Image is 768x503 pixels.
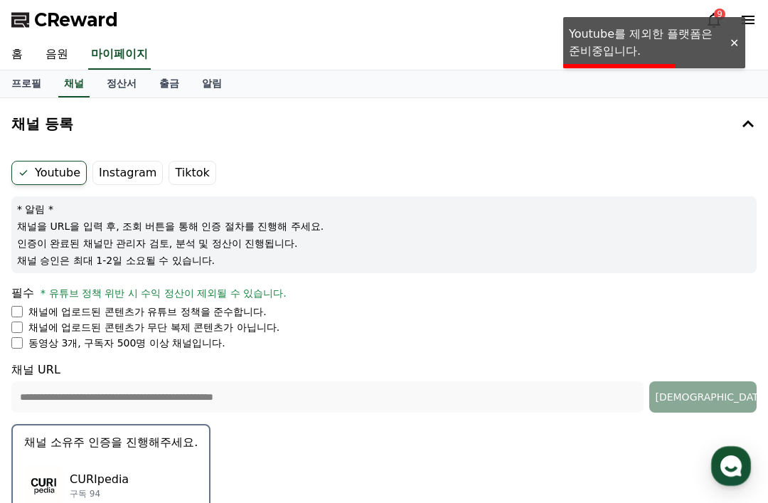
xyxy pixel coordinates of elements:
p: 채널에 업로드된 콘텐츠가 유튜브 정책을 준수합니다. [28,305,267,319]
button: [DEMOGRAPHIC_DATA] [649,381,757,413]
a: 채널 [58,70,90,97]
a: 정산서 [95,70,148,97]
h4: 채널 등록 [11,116,73,132]
p: 구독 94 [70,488,129,499]
a: 알림 [191,70,233,97]
a: 설정 [183,385,273,420]
p: 채널 소유주 인증을 진행해주세요. [24,434,198,451]
a: 음원 [34,40,80,70]
p: CURIpedia [70,471,129,488]
a: 대화 [94,385,183,420]
button: 채널 등록 [6,104,762,144]
p: 채널을 URL을 입력 후, 조회 버튼을 통해 인증 절차를 진행해 주세요. [17,219,751,233]
a: 출금 [148,70,191,97]
div: [DEMOGRAPHIC_DATA] [655,390,751,404]
span: CReward [34,9,118,31]
p: 동영상 3개, 구독자 500명 이상 채널입니다. [28,336,225,350]
p: 인증이 완료된 채널만 관리자 검토, 분석 및 정산이 진행됩니다. [17,236,751,250]
p: 채널에 업로드된 콘텐츠가 무단 복제 콘텐츠가 아닙니다. [28,320,279,334]
a: CReward [11,9,118,31]
span: 필수 [11,286,34,300]
span: 홈 [45,406,53,418]
div: 9 [714,9,725,20]
a: 홈 [4,385,94,420]
label: Tiktok [169,161,215,185]
p: 채널 승인은 최대 1-2일 소요될 수 있습니다. [17,253,751,268]
a: 9 [705,11,722,28]
div: 채널 URL [11,361,757,413]
span: 대화 [130,407,147,418]
label: Instagram [92,161,163,185]
label: Youtube [11,161,87,185]
span: 설정 [220,406,237,418]
span: * 유튜브 정책 위반 시 수익 정산이 제외될 수 있습니다. [41,287,287,299]
a: 마이페이지 [88,40,151,70]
